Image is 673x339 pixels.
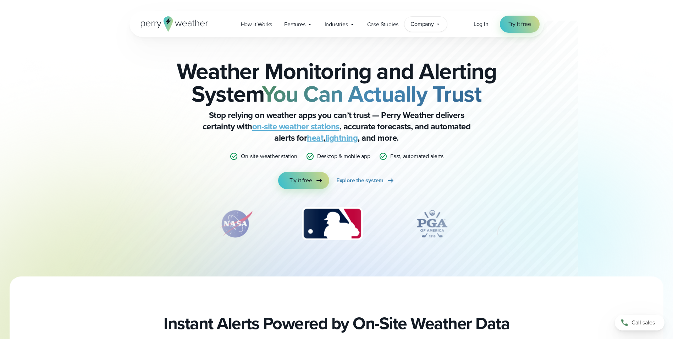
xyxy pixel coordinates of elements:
p: Stop relying on weather apps you can’t trust — Perry Weather delivers certainty with , accurate f... [195,109,479,144]
div: 3 of 12 [295,206,370,242]
img: Turner-Construction_1.svg [76,206,177,242]
h2: Instant Alerts Powered by On-Site Weather Data [164,313,509,333]
span: Case Studies [367,20,399,29]
a: Try it free [500,16,540,33]
span: Try it free [289,176,312,185]
a: Try it free [278,172,329,189]
p: Fast, automated alerts [390,152,443,161]
img: MLB.svg [295,206,370,242]
h2: Weather Monitoring and Alerting System [165,60,508,105]
a: Explore the system [336,172,395,189]
strong: You Can Actually Trust [262,77,481,111]
span: How it Works [241,20,272,29]
a: lightning [325,131,358,144]
img: PGA.svg [404,206,460,242]
img: NASA.svg [211,206,261,242]
a: How it Works [235,17,278,32]
a: heat [307,131,323,144]
p: Desktop & mobile app [317,152,370,161]
a: on-site weather stations [252,120,340,133]
a: Log in [474,20,489,28]
p: On-site weather station [241,152,297,161]
a: Call sales [615,315,664,330]
div: 1 of 12 [76,206,177,242]
span: Industries [325,20,348,29]
span: Company [410,20,434,28]
a: Case Studies [361,17,405,32]
div: slideshow [165,206,508,245]
span: Explore the system [336,176,384,185]
div: 4 of 12 [404,206,460,242]
span: Try it free [508,20,531,28]
img: DPR-Construction.svg [495,206,551,242]
span: Features [284,20,305,29]
span: Call sales [631,318,655,327]
div: 5 of 12 [495,206,551,242]
div: 2 of 12 [211,206,261,242]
